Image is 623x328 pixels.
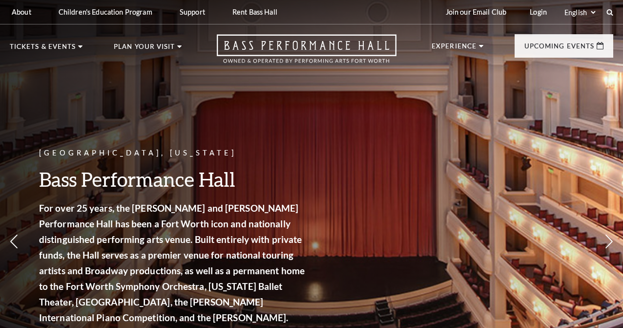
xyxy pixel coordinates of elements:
[232,8,277,16] p: Rent Bass Hall
[180,8,205,16] p: Support
[39,167,308,192] h3: Bass Performance Hall
[432,43,477,55] p: Experience
[10,44,76,55] p: Tickets & Events
[114,44,175,55] p: Plan Your Visit
[39,202,305,323] strong: For over 25 years, the [PERSON_NAME] and [PERSON_NAME] Performance Hall has been a Fort Worth ico...
[39,147,308,159] p: [GEOGRAPHIC_DATA], [US_STATE]
[59,8,152,16] p: Children's Education Program
[562,8,597,17] select: Select:
[12,8,31,16] p: About
[524,43,594,55] p: Upcoming Events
